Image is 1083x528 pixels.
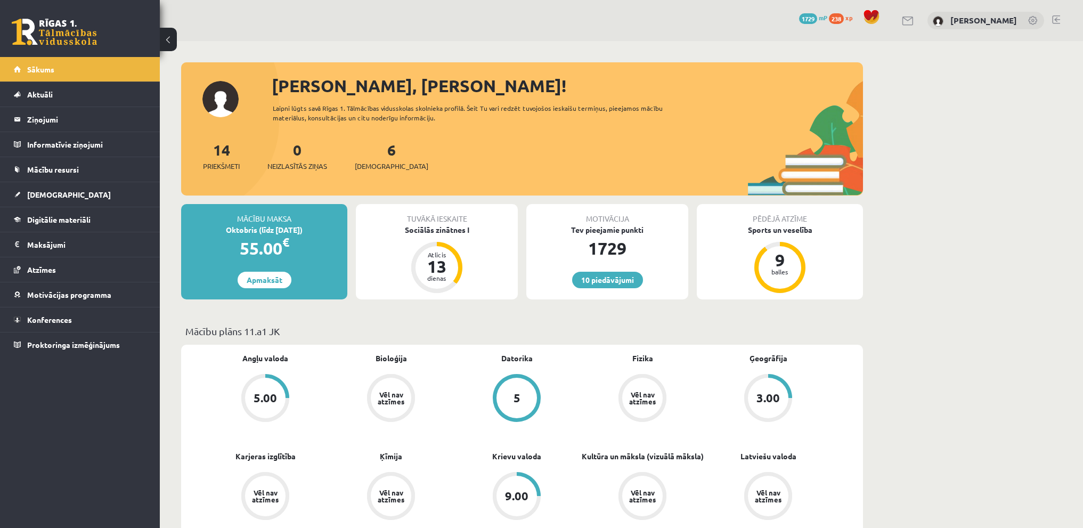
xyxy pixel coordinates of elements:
a: Ģeogrāfija [750,353,787,364]
a: 10 piedāvājumi [572,272,643,288]
div: Atlicis [421,251,453,258]
span: € [282,234,289,250]
a: 3.00 [705,374,831,424]
a: 14Priekšmeti [203,140,240,172]
a: Vēl nav atzīmes [580,472,705,522]
div: Tev pieejamie punkti [526,224,688,235]
span: [DEMOGRAPHIC_DATA] [355,161,428,172]
legend: Informatīvie ziņojumi [27,132,146,157]
div: 1729 [526,235,688,261]
span: Sākums [27,64,54,74]
div: Sports un veselība [697,224,863,235]
span: Konferences [27,315,72,324]
a: Informatīvie ziņojumi [14,132,146,157]
div: 9.00 [505,490,528,502]
div: Motivācija [526,204,688,224]
a: Atzīmes [14,257,146,282]
div: Laipni lūgts savā Rīgas 1. Tālmācības vidusskolas skolnieka profilā. Šeit Tu vari redzēt tuvojošo... [273,103,682,123]
span: Digitālie materiāli [27,215,91,224]
div: 13 [421,258,453,275]
div: Vēl nav atzīmes [753,489,783,503]
div: 5 [514,392,520,404]
a: Vēl nav atzīmes [580,374,705,424]
img: Viktorija Bērziņa [933,16,943,27]
div: Vēl nav atzīmes [628,391,657,405]
a: Vēl nav atzīmes [328,374,454,424]
div: dienas [421,275,453,281]
span: Atzīmes [27,265,56,274]
a: 5 [454,374,580,424]
span: 238 [829,13,844,24]
div: Vēl nav atzīmes [250,489,280,503]
div: Pēdējā atzīme [697,204,863,224]
p: Mācību plāns 11.a1 JK [185,324,859,338]
a: Proktoringa izmēģinājums [14,332,146,357]
a: Bioloģija [376,353,407,364]
legend: Ziņojumi [27,107,146,132]
div: 55.00 [181,235,347,261]
a: Datorika [501,353,533,364]
a: Vēl nav atzīmes [202,472,328,522]
a: Sports un veselība 9 balles [697,224,863,295]
div: balles [764,269,796,275]
a: Sociālās zinātnes I Atlicis 13 dienas [356,224,518,295]
span: Aktuāli [27,90,53,99]
a: 1729 mP [799,13,827,22]
div: Vēl nav atzīmes [628,489,657,503]
a: [DEMOGRAPHIC_DATA] [14,182,146,207]
div: 3.00 [756,392,780,404]
div: Oktobris (līdz [DATE]) [181,224,347,235]
a: Vēl nav atzīmes [705,472,831,522]
a: Konferences [14,307,146,332]
div: Mācību maksa [181,204,347,224]
span: Motivācijas programma [27,290,111,299]
a: Latviešu valoda [740,451,796,462]
a: 238 xp [829,13,858,22]
div: 5.00 [254,392,277,404]
a: Aktuāli [14,82,146,107]
a: Angļu valoda [242,353,288,364]
legend: Maksājumi [27,232,146,257]
span: xp [845,13,852,22]
a: Apmaksāt [238,272,291,288]
span: [DEMOGRAPHIC_DATA] [27,190,111,199]
a: Fizika [632,353,653,364]
a: Mācību resursi [14,157,146,182]
span: Mācību resursi [27,165,79,174]
span: Neizlasītās ziņas [267,161,327,172]
div: Vēl nav atzīmes [376,489,406,503]
a: Maksājumi [14,232,146,257]
span: mP [819,13,827,22]
a: 9.00 [454,472,580,522]
a: Ķīmija [380,451,402,462]
a: Ziņojumi [14,107,146,132]
a: Sākums [14,57,146,82]
span: Proktoringa izmēģinājums [27,340,120,350]
a: Digitālie materiāli [14,207,146,232]
span: Priekšmeti [203,161,240,172]
a: Motivācijas programma [14,282,146,307]
a: 0Neizlasītās ziņas [267,140,327,172]
div: Sociālās zinātnes I [356,224,518,235]
div: Tuvākā ieskaite [356,204,518,224]
div: 9 [764,251,796,269]
a: Karjeras izglītība [235,451,296,462]
a: 5.00 [202,374,328,424]
a: [PERSON_NAME] [950,15,1017,26]
div: Vēl nav atzīmes [376,391,406,405]
div: [PERSON_NAME], [PERSON_NAME]! [272,73,863,99]
span: 1729 [799,13,817,24]
a: Krievu valoda [492,451,541,462]
a: Rīgas 1. Tālmācības vidusskola [12,19,97,45]
a: 6[DEMOGRAPHIC_DATA] [355,140,428,172]
a: Kultūra un māksla (vizuālā māksla) [582,451,704,462]
a: Vēl nav atzīmes [328,472,454,522]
